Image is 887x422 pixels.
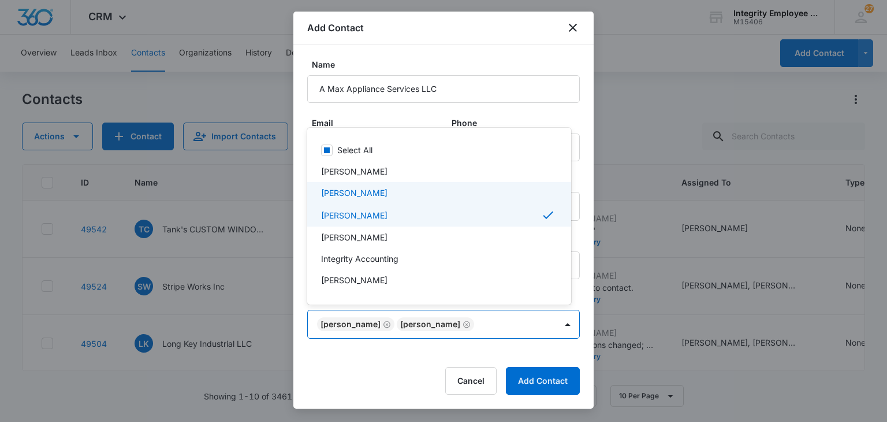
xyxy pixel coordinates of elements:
p: [PERSON_NAME] [321,274,387,286]
p: [PERSON_NAME] [321,187,387,199]
p: Select All [337,144,372,156]
p: [PERSON_NAME] [321,209,387,221]
p: [PERSON_NAME] [321,231,387,243]
p: Integrity Accounting [321,253,398,265]
p: [PERSON_NAME] [321,165,387,177]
